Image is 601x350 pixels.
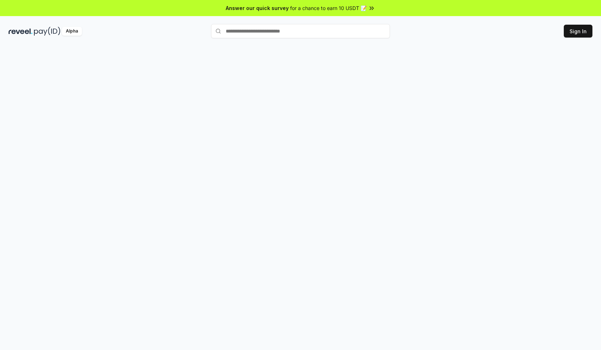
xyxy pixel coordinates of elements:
[34,27,60,36] img: pay_id
[564,25,592,38] button: Sign In
[226,4,289,12] span: Answer our quick survey
[9,27,33,36] img: reveel_dark
[290,4,367,12] span: for a chance to earn 10 USDT 📝
[62,27,82,36] div: Alpha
